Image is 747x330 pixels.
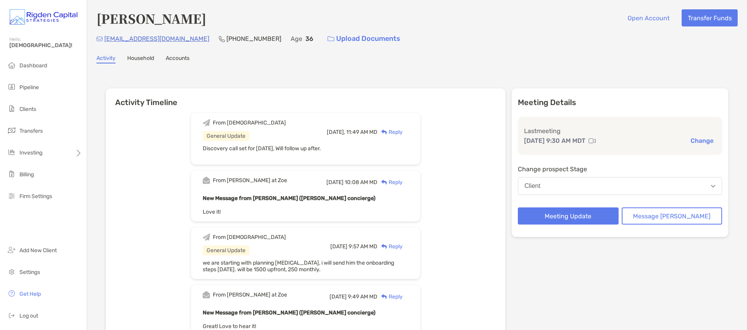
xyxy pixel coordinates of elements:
p: [PHONE_NUMBER] [226,34,281,44]
p: Last meeting [524,126,716,136]
a: Upload Documents [323,30,405,47]
span: Log out [19,312,38,319]
span: Firm Settings [19,193,52,200]
a: Accounts [166,55,189,63]
span: Get Help [19,291,41,297]
img: Reply icon [381,180,387,185]
span: Great! Love to hear it! [203,323,256,330]
span: Pipeline [19,84,39,91]
img: settings icon [7,267,16,276]
h4: [PERSON_NAME] [96,9,206,27]
p: Age [291,34,302,44]
img: get-help icon [7,289,16,298]
p: Change prospect Stage [518,164,722,174]
span: 11:49 AM MD [346,129,377,135]
h6: Activity Timeline [106,88,505,107]
img: communication type [589,138,596,144]
img: pipeline icon [7,82,16,91]
div: Reply [377,178,403,186]
p: Meeting Details [518,98,722,107]
img: logout icon [7,311,16,320]
button: Meeting Update [518,207,619,225]
img: billing icon [7,169,16,179]
span: 10:08 AM MD [345,179,377,186]
div: From [DEMOGRAPHIC_DATA] [213,234,286,240]
img: Reply icon [381,244,387,249]
span: 9:49 AM MD [348,293,377,300]
div: General Update [203,131,249,141]
span: Billing [19,171,34,178]
span: 9:57 AM MD [349,243,377,250]
img: investing icon [7,147,16,157]
button: Open Account [621,9,675,26]
img: Reply icon [381,130,387,135]
div: Reply [377,293,403,301]
img: dashboard icon [7,60,16,70]
span: [DATE] [330,293,347,300]
span: [DATE], [327,129,345,135]
div: Reply [377,242,403,251]
p: [EMAIL_ADDRESS][DOMAIN_NAME] [104,34,209,44]
span: Settings [19,269,40,276]
img: clients icon [7,104,16,113]
div: From [DEMOGRAPHIC_DATA] [213,119,286,126]
img: Event icon [203,233,210,241]
div: Client [524,183,540,190]
p: 36 [305,34,313,44]
img: Event icon [203,291,210,298]
div: From [PERSON_NAME] at Zoe [213,291,287,298]
img: button icon [328,36,334,42]
span: Transfers [19,128,43,134]
button: Client [518,177,722,195]
img: Zoe Logo [9,3,77,31]
img: Open dropdown arrow [711,185,715,188]
span: [DEMOGRAPHIC_DATA]! [9,42,82,49]
span: Clients [19,106,36,112]
span: Add New Client [19,247,57,254]
b: New Message from [PERSON_NAME] ([PERSON_NAME] concierge) [203,195,375,202]
img: Event icon [203,177,210,184]
img: Phone Icon [219,36,225,42]
span: Dashboard [19,62,47,69]
button: Message [PERSON_NAME] [622,207,722,225]
span: we are starting with planning [MEDICAL_DATA], i will send him the onboarding steps [DATE]. will b... [203,260,394,273]
img: transfers icon [7,126,16,135]
div: From [PERSON_NAME] at Zoe [213,177,287,184]
a: Household [127,55,154,63]
span: Investing [19,149,42,156]
img: add_new_client icon [7,245,16,255]
span: Discovery call set for [DATE], Will follow up after. [203,145,321,152]
span: Love it! [203,209,221,215]
img: Email Icon [96,37,103,41]
button: Change [688,137,716,145]
button: Transfer Funds [682,9,738,26]
b: New Message from [PERSON_NAME] ([PERSON_NAME] concierge) [203,309,375,316]
span: [DATE] [326,179,344,186]
a: Activity [96,55,116,63]
div: Reply [377,128,403,136]
span: [DATE] [330,243,347,250]
p: [DATE] 9:30 AM MDT [524,136,586,146]
img: Event icon [203,119,210,126]
img: Reply icon [381,294,387,299]
img: firm-settings icon [7,191,16,200]
div: General Update [203,246,249,255]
